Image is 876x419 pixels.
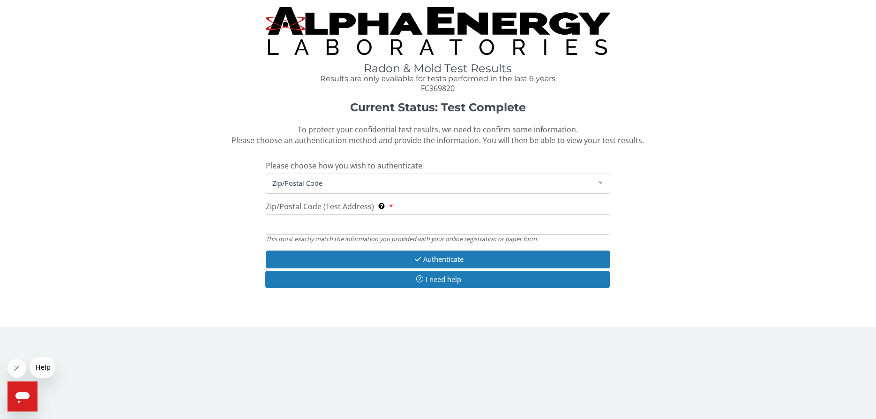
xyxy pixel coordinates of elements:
[350,100,526,114] strong: Current Status: Test Complete
[30,357,55,378] iframe: Message from company
[266,160,422,171] span: Please choose how you wish to authenticate
[266,7,611,55] img: TightCrop.jpg
[270,178,591,188] span: Zip/Postal Code
[265,271,610,288] button: I need help
[266,201,374,212] span: Zip/Postal Code (Test Address)
[421,83,455,93] span: FC969820
[7,381,37,411] iframe: Button to launch messaging window
[266,251,611,268] button: Authenticate
[266,75,611,83] h4: Results are only available for tests performed in the last 6 years
[266,62,611,75] h1: Radon & Mold Test Results
[266,235,611,243] div: This must exactly match the information you provided with your online registration or paper form.
[7,359,26,378] iframe: Close message
[232,124,644,145] span: To protect your confidential test results, we need to confirm some information. Please choose an ...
